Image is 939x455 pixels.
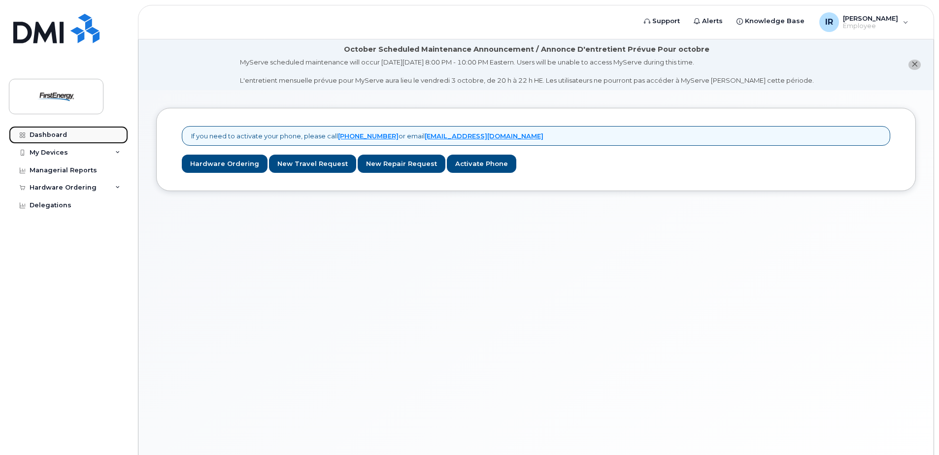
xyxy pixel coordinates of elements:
[447,155,516,173] a: Activate Phone
[191,131,543,141] p: If you need to activate your phone, please call or email
[358,155,445,173] a: New Repair Request
[182,155,268,173] a: Hardware Ordering
[425,132,543,140] a: [EMAIL_ADDRESS][DOMAIN_NAME]
[908,60,921,70] button: close notification
[338,132,399,140] a: [PHONE_NUMBER]
[269,155,356,173] a: New Travel Request
[240,58,814,85] div: MyServe scheduled maintenance will occur [DATE][DATE] 8:00 PM - 10:00 PM Eastern. Users will be u...
[896,412,932,448] iframe: Messenger Launcher
[344,44,709,55] div: October Scheduled Maintenance Announcement / Annonce D'entretient Prévue Pour octobre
